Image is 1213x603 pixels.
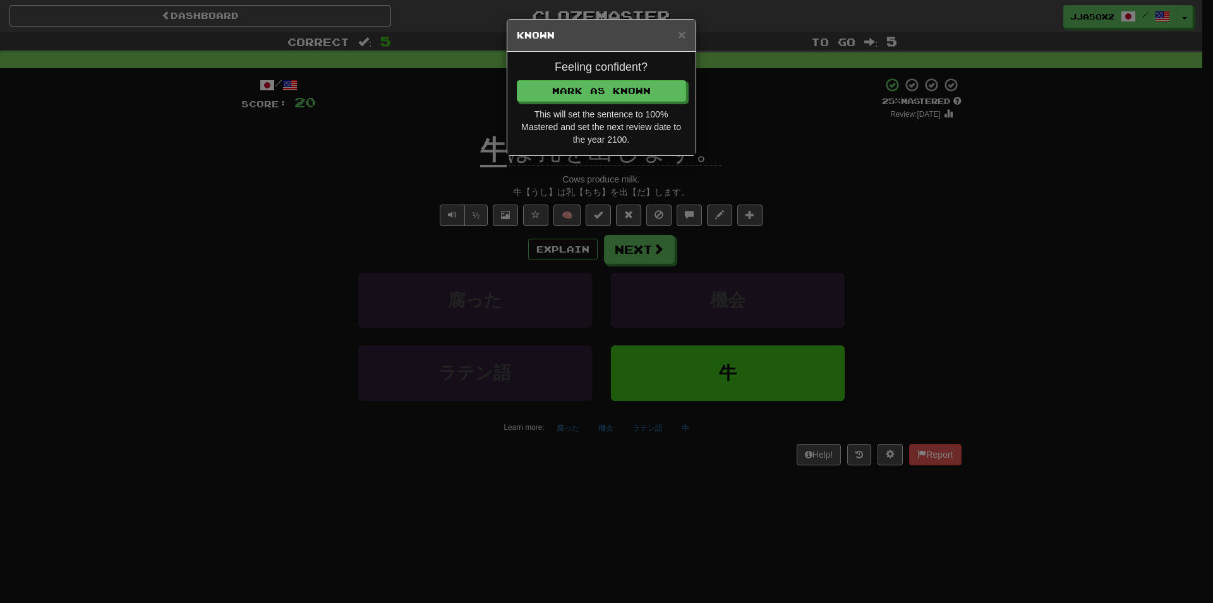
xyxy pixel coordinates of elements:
[678,27,685,42] span: ×
[678,28,685,41] button: Close
[517,61,686,74] h4: Feeling confident?
[517,108,686,146] div: This will set the sentence to 100% Mastered and set the next review date to the year 2100.
[517,29,686,42] h5: Known
[517,80,686,102] button: Mark as Known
